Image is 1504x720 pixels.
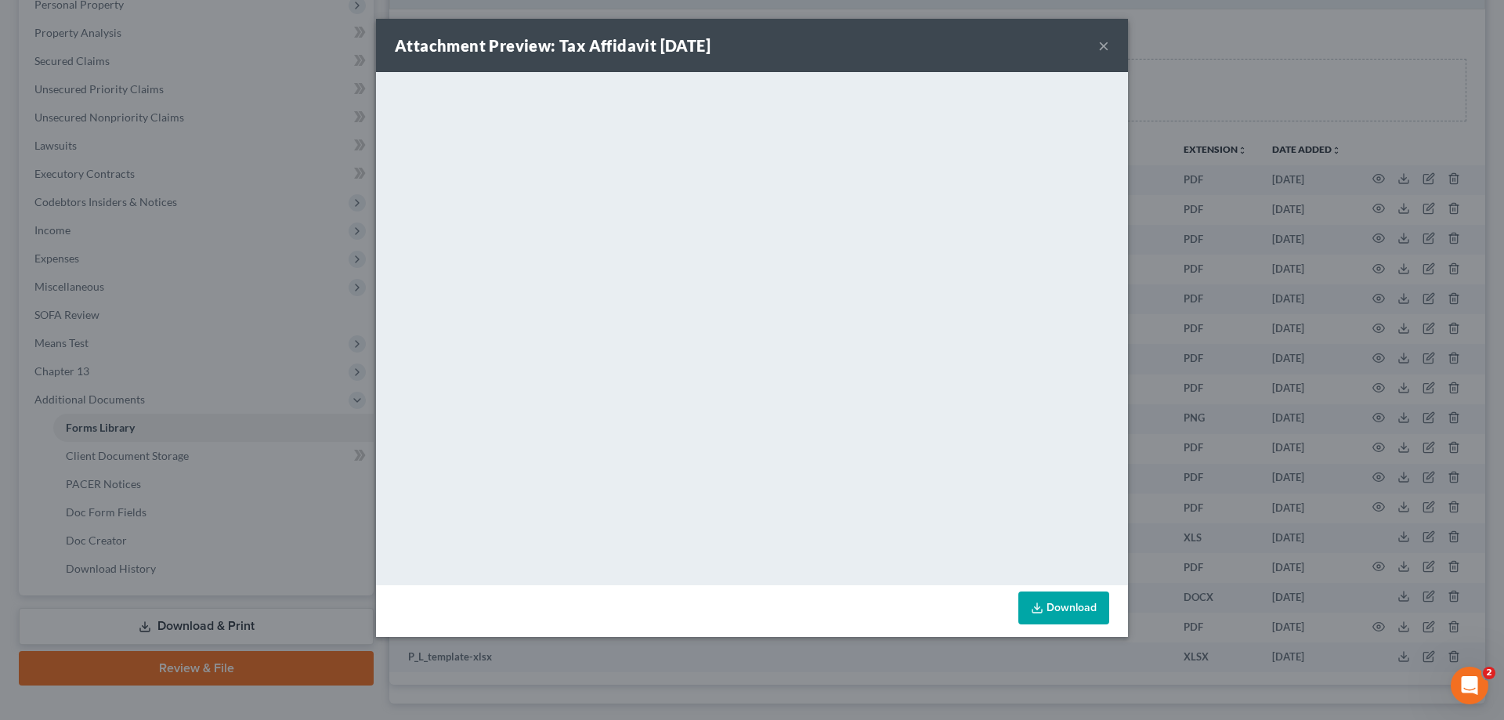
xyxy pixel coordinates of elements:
[1018,592,1109,624] a: Download
[1483,667,1495,679] span: 2
[395,36,710,55] strong: Attachment Preview: Tax Affidavit [DATE]
[1451,667,1488,704] iframe: Intercom live chat
[1098,36,1109,55] button: ×
[376,72,1128,581] iframe: <object ng-attr-data='[URL][DOMAIN_NAME]' type='application/pdf' width='100%' height='650px'></ob...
